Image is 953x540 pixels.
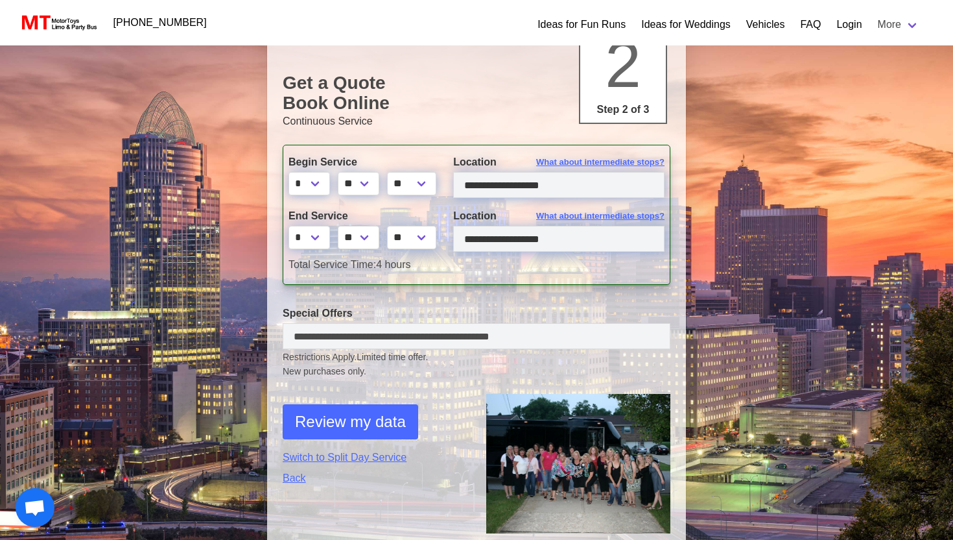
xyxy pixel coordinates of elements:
a: Ideas for Weddings [641,17,731,32]
span: What about intermediate stops? [536,156,665,169]
div: 4 hours [279,257,674,273]
span: Total Service Time: [288,259,376,270]
label: End Service [288,208,434,224]
small: Restrictions Apply. [283,352,670,378]
h1: Get a Quote Book Online [283,73,670,114]
span: Review my data [295,410,406,434]
a: Back [283,471,467,486]
span: Location [453,156,497,167]
label: Special Offers [283,306,670,321]
img: 1.png [486,394,670,533]
label: Begin Service [288,154,434,170]
span: Limited time offer. [357,350,428,364]
a: [PHONE_NUMBER] [106,10,215,36]
span: 2 [605,28,641,101]
a: Vehicles [746,17,785,32]
p: Continuous Service [283,114,670,129]
a: More [870,12,927,38]
a: FAQ [800,17,821,32]
span: Location [453,210,497,221]
a: Ideas for Fun Runs [537,17,626,32]
button: Review my data [283,404,418,439]
a: Open chat [16,488,54,527]
span: What about intermediate stops? [536,210,665,223]
span: New purchases only. [283,365,670,378]
img: MotorToys Logo [18,14,98,32]
p: Step 2 of 3 [585,102,661,117]
a: Login [836,17,862,32]
a: Switch to Split Day Service [283,450,467,465]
